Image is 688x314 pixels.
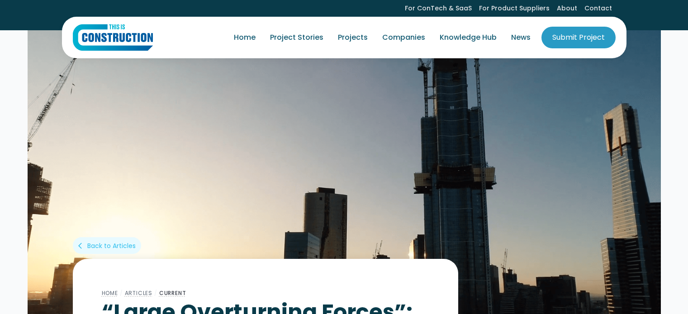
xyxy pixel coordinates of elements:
a: Articles [125,289,152,297]
a: Home [102,289,118,297]
div: Submit Project [552,32,605,43]
div: / [118,288,125,299]
a: News [504,25,538,50]
a: Project Stories [263,25,331,50]
a: Home [227,25,263,50]
div: arrow_back_ios [78,241,85,250]
a: Current [159,289,186,297]
a: Companies [375,25,432,50]
a: Submit Project [541,27,616,48]
img: This Is Construction Logo [73,24,153,51]
a: arrow_back_iosBack to Articles [73,237,141,254]
a: Knowledge Hub [432,25,504,50]
a: Projects [331,25,375,50]
a: home [73,24,153,51]
div: Back to Articles [87,241,136,250]
div: / [152,288,159,299]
